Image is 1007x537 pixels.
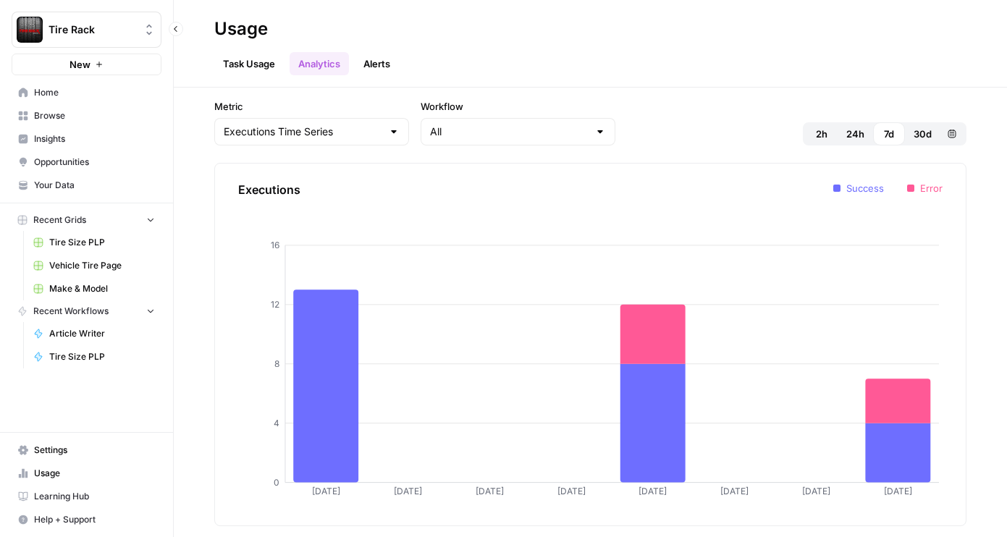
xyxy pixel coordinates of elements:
tspan: [DATE] [720,486,749,496]
span: Recent Grids [33,213,86,227]
li: Error [907,181,943,195]
a: Alerts [355,52,399,75]
button: 30d [905,122,940,145]
a: Article Writer [27,322,161,345]
span: Recent Workflows [33,305,109,318]
span: Help + Support [34,513,155,526]
span: New [69,57,90,72]
tspan: 8 [274,358,279,369]
span: Vehicle Tire Page [49,259,155,272]
button: 24h [838,122,873,145]
span: Insights [34,132,155,145]
span: 7d [884,127,894,141]
label: Workflow [421,99,615,114]
span: Tire Rack [49,22,136,37]
span: Tire Size PLP [49,350,155,363]
tspan: [DATE] [802,486,830,496]
a: Analytics [290,52,349,75]
tspan: [DATE] [476,486,504,496]
tspan: [DATE] [394,486,422,496]
a: Home [12,81,161,104]
button: 2h [806,122,838,145]
span: 24h [846,127,864,141]
a: Your Data [12,174,161,197]
img: Tire Rack Logo [17,17,43,43]
tspan: [DATE] [884,486,912,496]
span: Make & Model [49,282,155,295]
tspan: [DATE] [557,486,586,496]
a: Settings [12,439,161,462]
a: Usage [12,462,161,485]
span: 2h [816,127,827,141]
span: Your Data [34,179,155,192]
a: Opportunities [12,151,161,174]
span: Learning Hub [34,490,155,503]
tspan: [DATE] [312,486,340,496]
a: Insights [12,127,161,151]
a: Task Usage [214,52,284,75]
button: Recent Grids [12,209,161,231]
div: Usage [214,17,268,41]
a: Vehicle Tire Page [27,254,161,277]
a: Tire Size PLP [27,345,161,368]
label: Metric [214,99,409,114]
button: New [12,54,161,75]
button: Recent Workflows [12,300,161,322]
span: Tire Size PLP [49,236,155,249]
span: Article Writer [49,327,155,340]
tspan: [DATE] [639,486,667,496]
tspan: 16 [271,240,279,250]
button: Help + Support [12,508,161,531]
tspan: 0 [274,477,279,488]
span: Opportunities [34,156,155,169]
span: Settings [34,444,155,457]
span: Home [34,86,155,99]
span: Browse [34,109,155,122]
tspan: 4 [274,418,279,428]
input: Executions Time Series [224,124,382,139]
tspan: 12 [271,299,279,310]
button: Workspace: Tire Rack [12,12,161,48]
a: Make & Model [27,277,161,300]
span: Usage [34,467,155,480]
li: Success [833,181,884,195]
a: Tire Size PLP [27,231,161,254]
a: Learning Hub [12,485,161,508]
a: Browse [12,104,161,127]
span: 30d [914,127,932,141]
input: All [430,124,589,139]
